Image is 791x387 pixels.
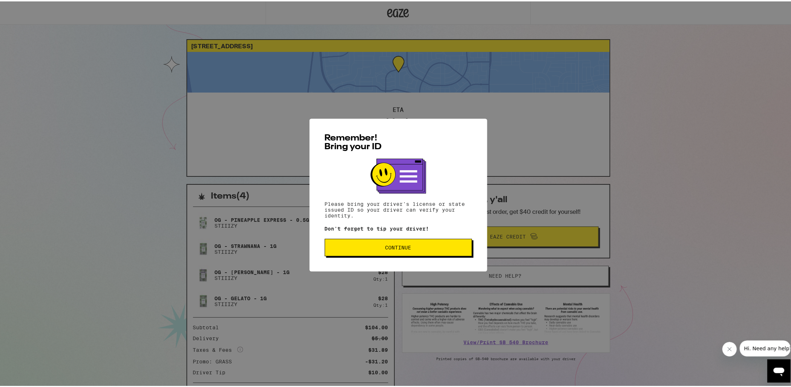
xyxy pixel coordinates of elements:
[325,200,472,217] p: Please bring your driver's license or state issued ID so your driver can verify your identity.
[4,5,52,11] span: Hi. Need any help?
[325,237,472,255] button: Continue
[740,339,791,355] iframe: Message from company
[385,244,411,249] span: Continue
[325,133,382,150] span: Remember! Bring your ID
[325,224,472,230] p: Don't forget to tip your driver!
[767,358,791,381] iframe: Button to launch messaging window
[722,341,737,355] iframe: Close message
